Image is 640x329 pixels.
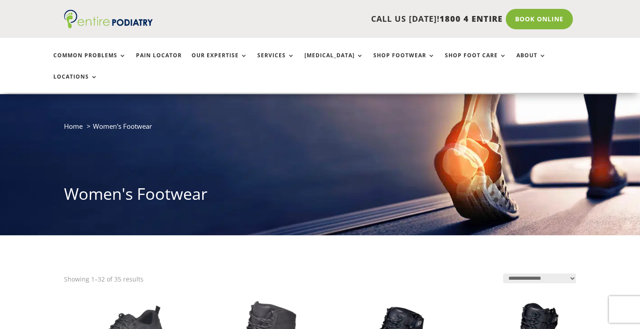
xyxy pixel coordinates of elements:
a: Shop Foot Care [445,52,507,71]
a: Shop Footwear [373,52,435,71]
a: Home [64,122,83,131]
a: Services [257,52,295,71]
a: Locations [53,74,98,93]
a: Entire Podiatry [64,21,153,30]
h1: Women's Footwear [64,183,576,210]
nav: breadcrumb [64,120,576,139]
a: Book Online [506,9,573,29]
span: 1800 4 ENTIRE [440,13,503,24]
p: CALL US [DATE]! [182,13,503,25]
a: Common Problems [53,52,126,71]
a: About [516,52,546,71]
a: Pain Locator [136,52,182,71]
p: Showing 1–32 of 35 results [64,274,144,285]
a: [MEDICAL_DATA] [304,52,364,71]
span: Women's Footwear [93,122,152,131]
img: logo (1) [64,10,153,28]
select: Shop order [503,274,576,283]
a: Our Expertise [192,52,248,71]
